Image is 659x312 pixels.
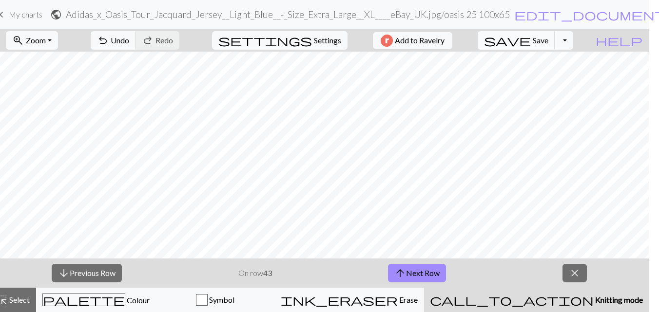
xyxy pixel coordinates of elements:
span: save [484,34,531,47]
i: Settings [218,35,312,46]
span: Save [533,36,548,45]
button: Knitting mode [424,288,649,312]
span: arrow_downward [58,266,70,280]
button: Colour [36,288,156,312]
img: Ravelry [381,35,393,47]
span: Knitting mode [594,295,643,304]
button: SettingsSettings [212,31,348,50]
span: call_to_action [430,293,594,307]
span: Select [8,295,30,304]
span: ink_eraser [281,293,398,307]
span: public [50,8,62,21]
span: Undo [111,36,129,45]
span: settings [218,34,312,47]
span: Add to Ravelry [395,35,445,47]
p: On row [238,267,272,279]
button: Undo [91,31,136,50]
span: help [596,34,642,47]
span: palette [43,293,125,307]
button: Next Row [388,264,446,282]
h2: Adidas_x_Oasis_Tour_Jacquard_Jersey__Light_Blue__-_Size_Extra_Large__XL____eBay_UK.jpg / oasis 25... [66,9,510,20]
span: Settings [314,35,341,46]
strong: 43 [263,268,272,277]
span: Colour [125,295,150,305]
button: Erase [274,288,424,312]
span: Erase [398,295,418,304]
button: Symbol [156,288,274,312]
button: Zoom [6,31,58,50]
span: undo [97,34,109,47]
span: Zoom [26,36,46,45]
span: My charts [9,10,42,19]
span: zoom_in [12,34,24,47]
button: Save [478,31,555,50]
span: close [569,266,581,280]
span: Symbol [208,295,234,304]
button: Add to Ravelry [373,32,452,49]
button: Previous Row [52,264,122,282]
span: arrow_upward [394,266,406,280]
